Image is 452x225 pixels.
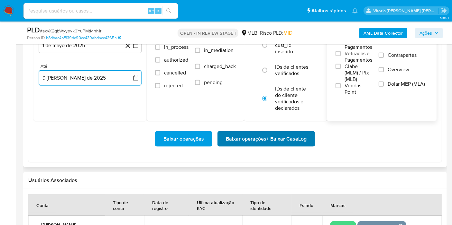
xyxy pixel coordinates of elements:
p: OPEN - IN REVIEW STAGE I [178,29,238,38]
span: Alt [149,8,154,14]
h2: Usuários Associados [28,177,442,184]
span: s [157,8,159,14]
button: search-icon [162,6,175,15]
b: PLD [27,25,40,35]
button: Ações [415,28,443,38]
span: Ações [420,28,432,38]
div: MLB [241,30,257,37]
a: Sair [440,7,447,14]
span: 3.150.1 [440,15,449,20]
span: Atalhos rápidos [311,7,346,14]
p: vitoria.caldeira@mercadolivre.com [374,8,438,14]
span: # axvX2qbWyyevk0YuPMtMnh1r [40,28,101,34]
a: Notificações [352,8,358,13]
b: AML Data Collector [364,28,403,38]
a: b8dbac4bf839dc90cc439abdacc4365a [46,35,121,41]
span: MID [283,29,292,37]
b: Person ID [27,35,45,41]
button: AML Data Collector [359,28,407,38]
input: Pesquise usuários ou casos... [23,7,178,15]
span: Risco PLD: [260,30,292,37]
